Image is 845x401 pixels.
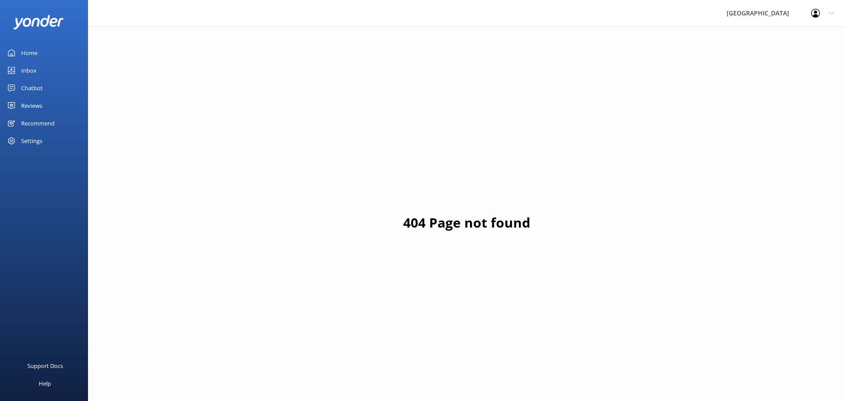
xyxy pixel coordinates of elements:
[39,375,51,392] div: Help
[13,15,64,29] img: yonder-white-logo.png
[21,97,42,114] div: Reviews
[21,62,37,79] div: Inbox
[27,357,63,375] div: Support Docs
[21,114,55,132] div: Recommend
[403,212,530,233] h1: 404 Page not found
[21,132,42,150] div: Settings
[21,44,37,62] div: Home
[21,79,43,97] div: Chatbot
